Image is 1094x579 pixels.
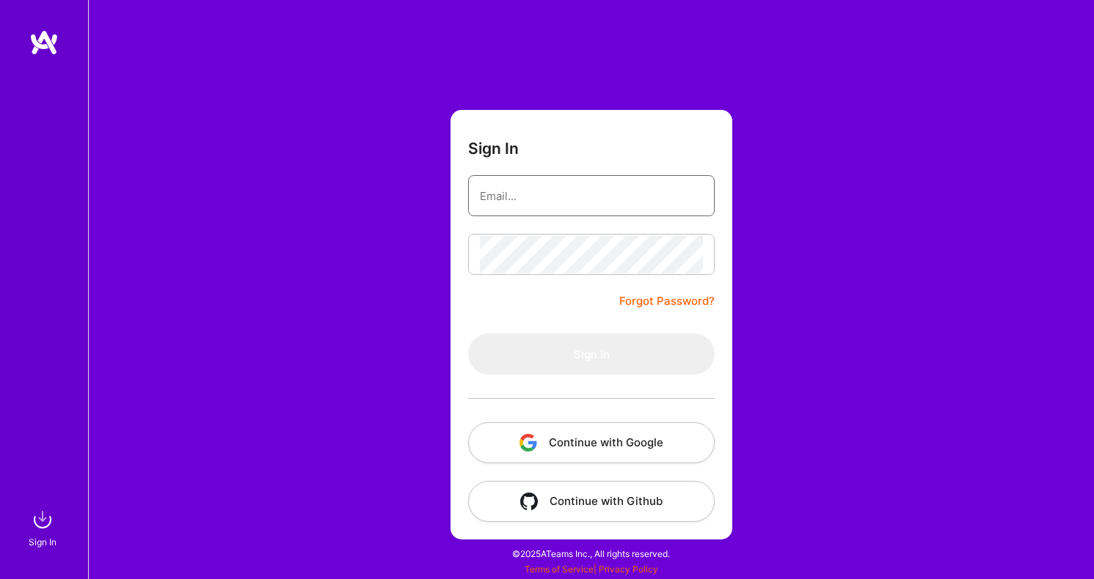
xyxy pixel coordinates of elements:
[29,534,56,550] div: Sign In
[31,505,57,550] a: sign inSign In
[28,505,57,534] img: sign in
[525,564,594,575] a: Terms of Service
[525,564,658,575] span: |
[88,535,1094,572] div: © 2025 ATeams Inc., All rights reserved.
[29,29,59,56] img: logo
[520,493,538,510] img: icon
[480,177,703,215] input: Email...
[468,422,715,463] button: Continue with Google
[519,434,537,451] img: icon
[468,333,715,375] button: Sign In
[599,564,658,575] a: Privacy Policy
[619,292,715,310] a: Forgot Password?
[468,481,715,522] button: Continue with Github
[468,139,519,158] h3: Sign In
